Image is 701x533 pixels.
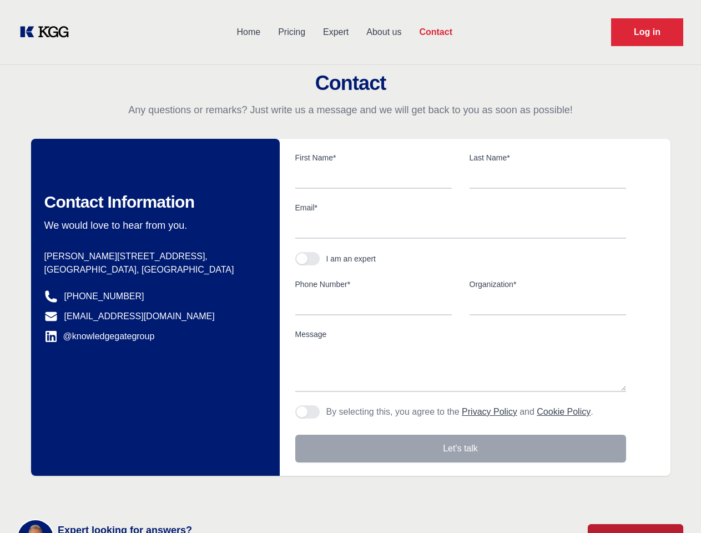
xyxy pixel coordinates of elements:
h2: Contact [13,72,688,94]
a: Request Demo [611,18,683,46]
a: [PHONE_NUMBER] [64,290,144,303]
a: @knowledgegategroup [44,330,155,343]
label: Email* [295,202,626,213]
label: Organization* [470,279,626,290]
div: I am an expert [326,253,376,264]
p: Any questions or remarks? Just write us a message and we will get back to you as soon as possible! [13,103,688,117]
label: Phone Number* [295,279,452,290]
a: Pricing [269,18,314,47]
a: [EMAIL_ADDRESS][DOMAIN_NAME] [64,310,215,323]
a: Home [228,18,269,47]
label: Message [295,329,626,340]
iframe: Chat Widget [645,480,701,533]
h2: Contact Information [44,192,262,212]
label: First Name* [295,152,452,163]
a: Cookie Policy [537,407,591,416]
p: By selecting this, you agree to the and . [326,405,593,419]
button: Let's talk [295,435,626,462]
p: [PERSON_NAME][STREET_ADDRESS], [44,250,262,263]
a: Expert [314,18,357,47]
a: Privacy Policy [462,407,517,416]
a: About us [357,18,410,47]
p: [GEOGRAPHIC_DATA], [GEOGRAPHIC_DATA] [44,263,262,276]
label: Last Name* [470,152,626,163]
p: We would love to hear from you. [44,219,262,232]
a: Contact [410,18,461,47]
a: KOL Knowledge Platform: Talk to Key External Experts (KEE) [18,23,78,41]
